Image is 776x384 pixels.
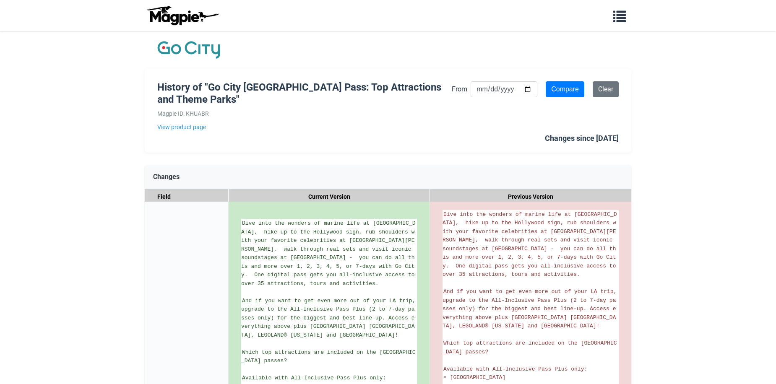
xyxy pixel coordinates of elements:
[145,5,220,26] img: logo-ab69f6fb50320c5b225c76a69d11143b.png
[443,340,617,355] span: Which top attractions are included on the [GEOGRAPHIC_DATA] passes?
[452,84,467,95] label: From
[593,81,619,97] a: Clear
[546,81,584,97] input: Compare
[157,122,452,132] a: View product page
[241,220,418,287] span: Dive into the wonders of marine life at [GEOGRAPHIC_DATA], hike up to the Hollywood sign, rub sho...
[145,189,229,205] div: Field
[241,298,419,338] span: And if you want to get even more out of your LA trip, upgrade to the All-Inclusive Pass Plus (2 t...
[145,165,631,189] div: Changes
[443,288,620,329] span: And if you want to get even more out of your LA trip, upgrade to the All-Inclusive Pass Plus (2 t...
[242,375,386,381] span: Available with All-Inclusive Pass Plus only:
[157,81,452,106] h1: History of "Go City [GEOGRAPHIC_DATA] Pass: Top Attractions and Theme Parks"
[545,132,619,145] div: Changes since [DATE]
[157,109,452,118] div: Magpie ID: KHUABR
[443,211,619,278] span: Dive into the wonders of marine life at [GEOGRAPHIC_DATA], hike up to the Hollywood sign, rub sho...
[443,366,587,372] span: Available with All-Inclusive Pass Plus only:
[157,39,220,60] img: Company Logo
[229,189,430,205] div: Current Version
[430,189,631,205] div: Previous Version
[443,374,505,381] span: • [GEOGRAPHIC_DATA]
[241,349,415,364] span: Which top attractions are included on the [GEOGRAPHIC_DATA] passes?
